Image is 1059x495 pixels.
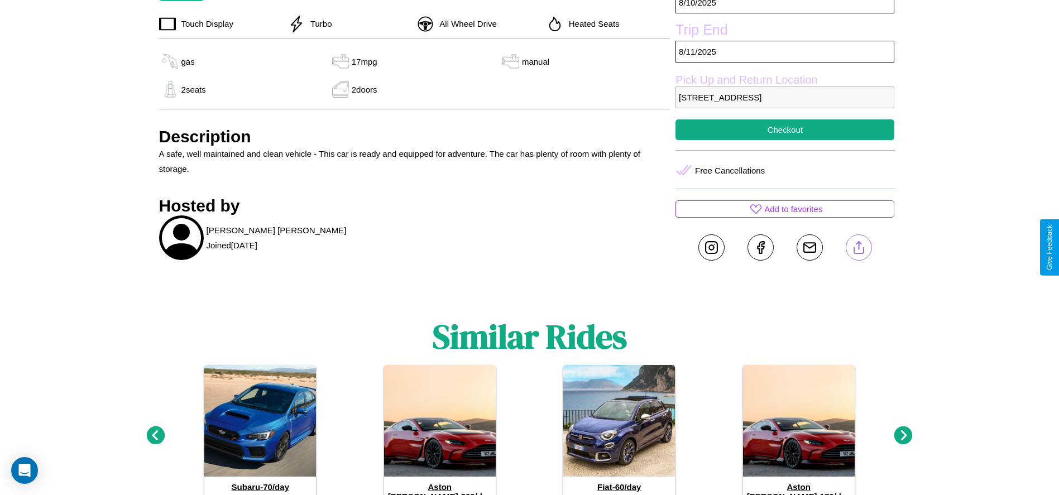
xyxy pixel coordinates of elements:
[764,201,822,217] p: Add to favorites
[329,53,352,70] img: gas
[675,86,894,108] p: [STREET_ADDRESS]
[675,22,894,41] label: Trip End
[159,53,181,70] img: gas
[11,457,38,484] div: Open Intercom Messenger
[675,119,894,140] button: Checkout
[433,314,627,359] h1: Similar Rides
[352,54,377,69] p: 17 mpg
[522,54,549,69] p: manual
[434,16,497,31] p: All Wheel Drive
[675,74,894,86] label: Pick Up and Return Location
[181,82,206,97] p: 2 seats
[675,41,894,63] p: 8 / 11 / 2025
[563,16,620,31] p: Heated Seats
[159,196,670,215] h3: Hosted by
[176,16,233,31] p: Touch Display
[500,53,522,70] img: gas
[352,82,377,97] p: 2 doors
[695,163,765,178] p: Free Cancellations
[1046,225,1053,270] div: Give Feedback
[207,223,347,238] p: [PERSON_NAME] [PERSON_NAME]
[207,238,257,253] p: Joined [DATE]
[329,81,352,98] img: gas
[159,81,181,98] img: gas
[305,16,332,31] p: Turbo
[675,200,894,218] button: Add to favorites
[159,146,670,176] p: A safe, well maintained and clean vehicle - This car is ready and equipped for adventure. The car...
[181,54,195,69] p: gas
[159,127,670,146] h3: Description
